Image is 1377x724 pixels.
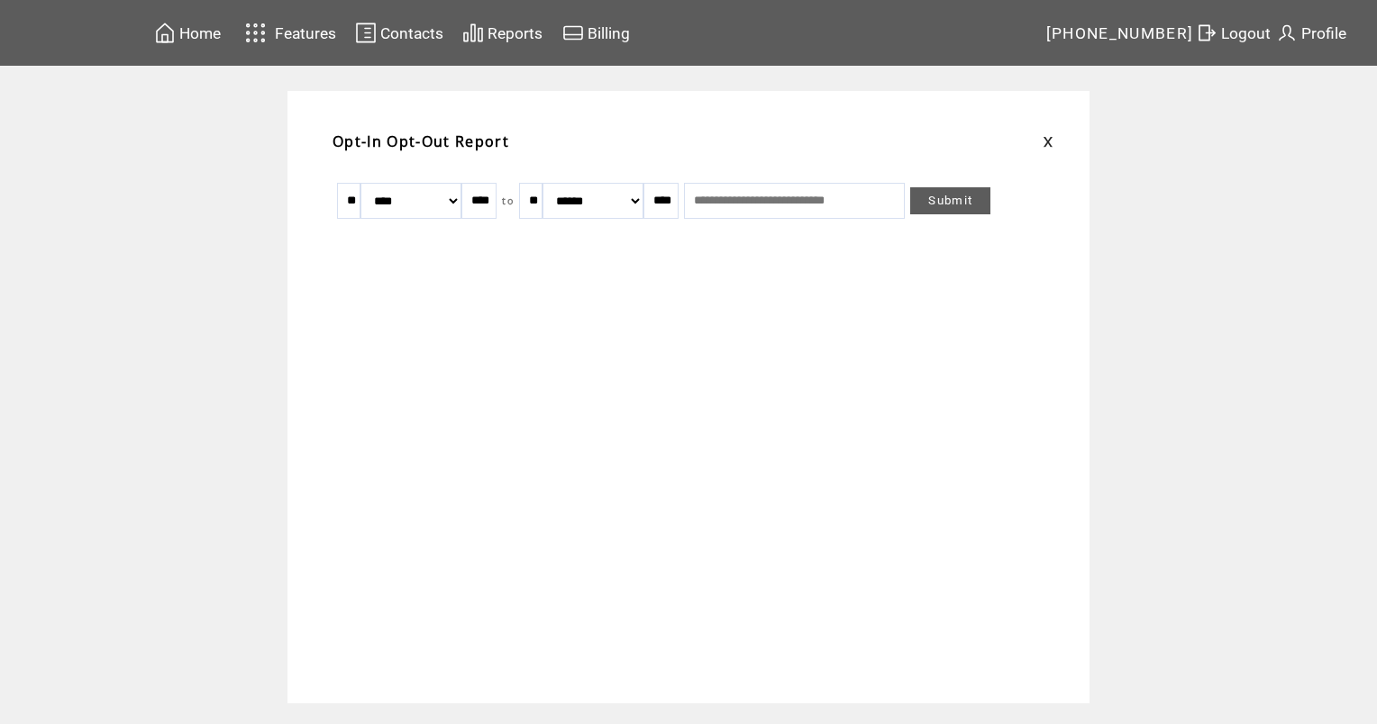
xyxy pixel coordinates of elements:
[562,22,584,44] img: creidtcard.svg
[1196,22,1217,44] img: exit.svg
[1301,24,1346,42] span: Profile
[910,187,990,214] a: Submit
[1193,19,1273,47] a: Logout
[179,24,221,42] span: Home
[352,19,446,47] a: Contacts
[1276,22,1298,44] img: profile.svg
[240,18,271,48] img: features.svg
[462,22,484,44] img: chart.svg
[1221,24,1271,42] span: Logout
[333,131,509,151] span: Opt-In Opt-Out Report
[488,24,543,42] span: Reports
[1046,24,1194,42] span: [PHONE_NUMBER]
[1273,19,1349,47] a: Profile
[502,195,514,207] span: to
[154,22,176,44] img: home.svg
[588,24,630,42] span: Billing
[151,19,223,47] a: Home
[460,19,545,47] a: Reports
[560,19,633,47] a: Billing
[380,24,443,42] span: Contacts
[237,15,339,50] a: Features
[275,24,336,42] span: Features
[355,22,377,44] img: contacts.svg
